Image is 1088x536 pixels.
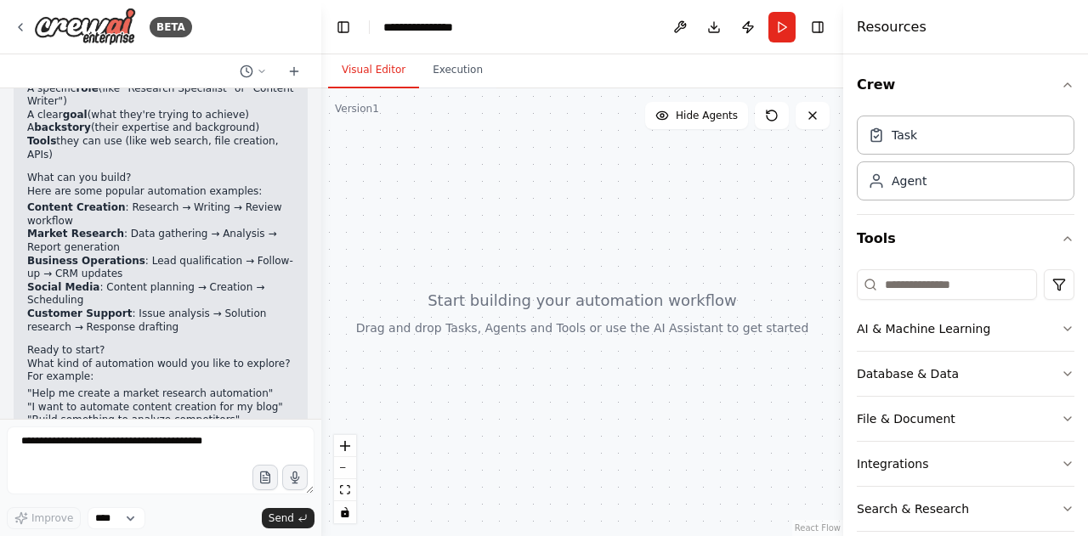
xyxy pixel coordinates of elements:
li: : Research → Writing → Review workflow [27,201,294,228]
button: Hide left sidebar [331,15,355,39]
button: Database & Data [857,352,1074,396]
button: toggle interactivity [334,501,356,523]
li: A clear (what they're trying to achieve) [27,109,294,122]
button: Visual Editor [328,53,419,88]
strong: Market Research [27,228,124,240]
strong: Tools [27,135,56,147]
span: Send [269,511,294,525]
li: : Lead qualification → Follow-up → CRM updates [27,255,294,281]
li: "I want to automate content creation for my blog" [27,401,294,415]
div: Version 1 [335,102,379,116]
li: : Data gathering → Analysis → Report generation [27,228,294,254]
div: Agent [892,172,926,189]
button: File & Document [857,397,1074,441]
a: React Flow attribution [795,523,841,533]
button: Switch to previous chat [233,61,274,82]
div: Integrations [857,455,928,472]
li: A (their expertise and background) [27,121,294,135]
nav: breadcrumb [383,19,468,36]
p: What kind of automation would you like to explore? For example: [27,358,294,384]
div: React Flow controls [334,435,356,523]
div: AI & Machine Learning [857,320,990,337]
h2: Ready to start? [27,344,294,358]
button: Send [262,508,314,528]
div: File & Document [857,410,955,427]
li: "Help me create a market research automation" [27,387,294,401]
button: Search & Research [857,487,1074,531]
h2: What can you build? [27,172,294,185]
strong: Content Creation [27,201,126,213]
button: Tools [857,215,1074,262]
strong: Social Media [27,281,99,293]
button: zoom in [334,435,356,457]
strong: Customer Support [27,307,132,319]
li: they can use (like web search, file creation, APIs) [27,135,294,161]
button: Crew [857,61,1074,109]
button: Upload files [252,465,278,490]
p: Here are some popular automation examples: [27,185,294,199]
button: Click to speak your automation idea [282,465,308,490]
button: Start a new chat [280,61,308,82]
div: Search & Research [857,500,969,517]
div: Crew [857,109,1074,214]
button: Hide Agents [645,102,748,129]
li: A specific (like "Research Specialist" or "Content Writer") [27,82,294,109]
strong: Business Operations [27,255,145,267]
strong: backstory [34,121,91,133]
h4: Resources [857,17,926,37]
div: BETA [150,17,192,37]
span: Improve [31,511,73,525]
img: Logo [34,8,136,46]
button: Hide right sidebar [806,15,830,39]
button: Improve [7,507,81,529]
li: "Build something to analyze competitors" [27,414,294,427]
button: Execution [419,53,496,88]
span: Hide Agents [676,109,738,122]
button: AI & Machine Learning [857,307,1074,351]
button: Integrations [857,442,1074,486]
strong: role [76,82,98,94]
div: Database & Data [857,365,959,382]
li: : Issue analysis → Solution research → Response drafting [27,307,294,334]
div: Task [892,127,917,144]
li: : Content planning → Creation → Scheduling [27,281,294,307]
button: zoom out [334,457,356,479]
strong: goal [63,109,88,121]
button: fit view [334,479,356,501]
